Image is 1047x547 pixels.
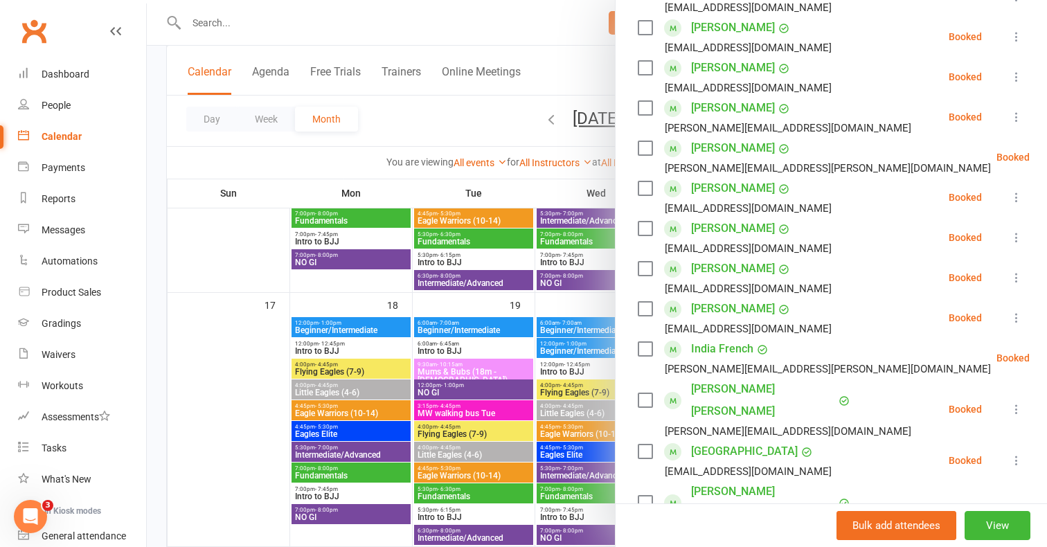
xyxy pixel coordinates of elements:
a: Clubworx [17,14,51,48]
div: Automations [42,255,98,267]
div: What's New [42,474,91,485]
a: [PERSON_NAME] [691,298,775,320]
div: Assessments [42,411,110,422]
div: Calendar [42,131,82,142]
div: [EMAIL_ADDRESS][DOMAIN_NAME] [665,39,832,57]
button: Bulk add attendees [836,511,956,540]
div: Booked [949,72,982,82]
div: Waivers [42,349,75,360]
div: General attendance [42,530,126,541]
div: [EMAIL_ADDRESS][DOMAIN_NAME] [665,199,832,217]
a: Automations [18,246,146,277]
iframe: Intercom live chat [14,500,47,533]
div: [EMAIL_ADDRESS][DOMAIN_NAME] [665,280,832,298]
a: Tasks [18,433,146,464]
a: [PERSON_NAME] [PERSON_NAME] [691,378,835,422]
div: Booked [996,353,1030,363]
a: Calendar [18,121,146,152]
div: People [42,100,71,111]
a: [GEOGRAPHIC_DATA] [691,440,798,463]
div: [PERSON_NAME][EMAIL_ADDRESS][PERSON_NAME][DOMAIN_NAME] [665,159,991,177]
div: [PERSON_NAME][EMAIL_ADDRESS][DOMAIN_NAME] [665,119,911,137]
a: People [18,90,146,121]
div: Booked [949,404,982,414]
div: Booked [949,233,982,242]
a: [PERSON_NAME] [691,17,775,39]
a: Messages [18,215,146,246]
a: [PERSON_NAME] [691,97,775,119]
a: Reports [18,183,146,215]
div: [PERSON_NAME][EMAIL_ADDRESS][DOMAIN_NAME] [665,422,911,440]
div: Booked [949,456,982,465]
a: [PERSON_NAME] [PERSON_NAME] [691,481,835,525]
div: Booked [949,192,982,202]
a: Waivers [18,339,146,370]
button: View [965,511,1030,540]
div: Booked [949,273,982,283]
a: Dashboard [18,59,146,90]
div: Payments [42,162,85,173]
div: Booked [949,112,982,122]
a: Gradings [18,308,146,339]
div: Product Sales [42,287,101,298]
div: [EMAIL_ADDRESS][DOMAIN_NAME] [665,320,832,338]
a: [PERSON_NAME] [691,177,775,199]
a: Payments [18,152,146,183]
div: [EMAIL_ADDRESS][DOMAIN_NAME] [665,240,832,258]
div: [EMAIL_ADDRESS][DOMAIN_NAME] [665,79,832,97]
div: [EMAIL_ADDRESS][DOMAIN_NAME] [665,463,832,481]
div: Workouts [42,380,83,391]
div: Booked [996,152,1030,162]
div: Reports [42,193,75,204]
a: Assessments [18,402,146,433]
a: Product Sales [18,277,146,308]
div: Messages [42,224,85,235]
a: [PERSON_NAME] [691,137,775,159]
a: [PERSON_NAME] [691,57,775,79]
div: Tasks [42,442,66,454]
div: Booked [949,313,982,323]
div: Gradings [42,318,81,329]
a: India French [691,338,753,360]
a: Workouts [18,370,146,402]
span: 3 [42,500,53,511]
a: [PERSON_NAME] [691,258,775,280]
a: What's New [18,464,146,495]
a: [PERSON_NAME] [691,217,775,240]
div: Dashboard [42,69,89,80]
div: Booked [949,32,982,42]
div: [PERSON_NAME][EMAIL_ADDRESS][PERSON_NAME][DOMAIN_NAME] [665,360,991,378]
